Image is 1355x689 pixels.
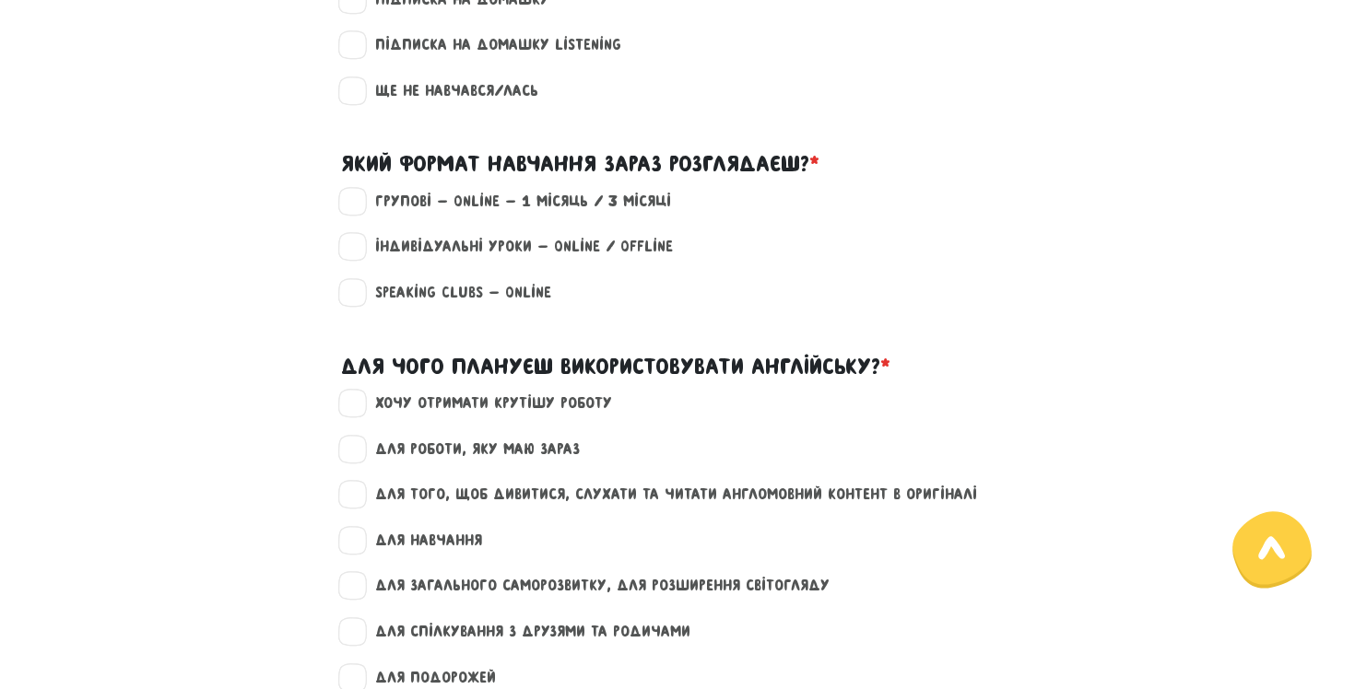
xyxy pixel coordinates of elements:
[359,281,551,305] label: Speaking clubs - Online
[359,391,612,415] label: хочу отримати крутішу роботу
[341,146,819,181] label: Який формат навчання зараз розглядаєш?
[359,483,977,507] label: для того, щоб дивитися, слухати та читати англомовний контент в оригіналі
[341,349,890,384] label: Для чого плануєш використовувати англійську?
[359,33,621,57] label: Підписка на Домашку Listening
[359,620,690,644] label: для спілкування з друзями та родичами
[359,574,830,598] label: для загального саморозвитку, для розширення світогляду
[359,190,671,214] label: Групові - Online - 1 місяць / 3 місяці
[359,235,673,259] label: Індивідуальні уроки - Online / Offline
[359,79,538,103] label: Ще не навчався/лась
[359,529,482,553] label: для навчання
[359,438,580,461] label: для роботи, яку маю зараз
